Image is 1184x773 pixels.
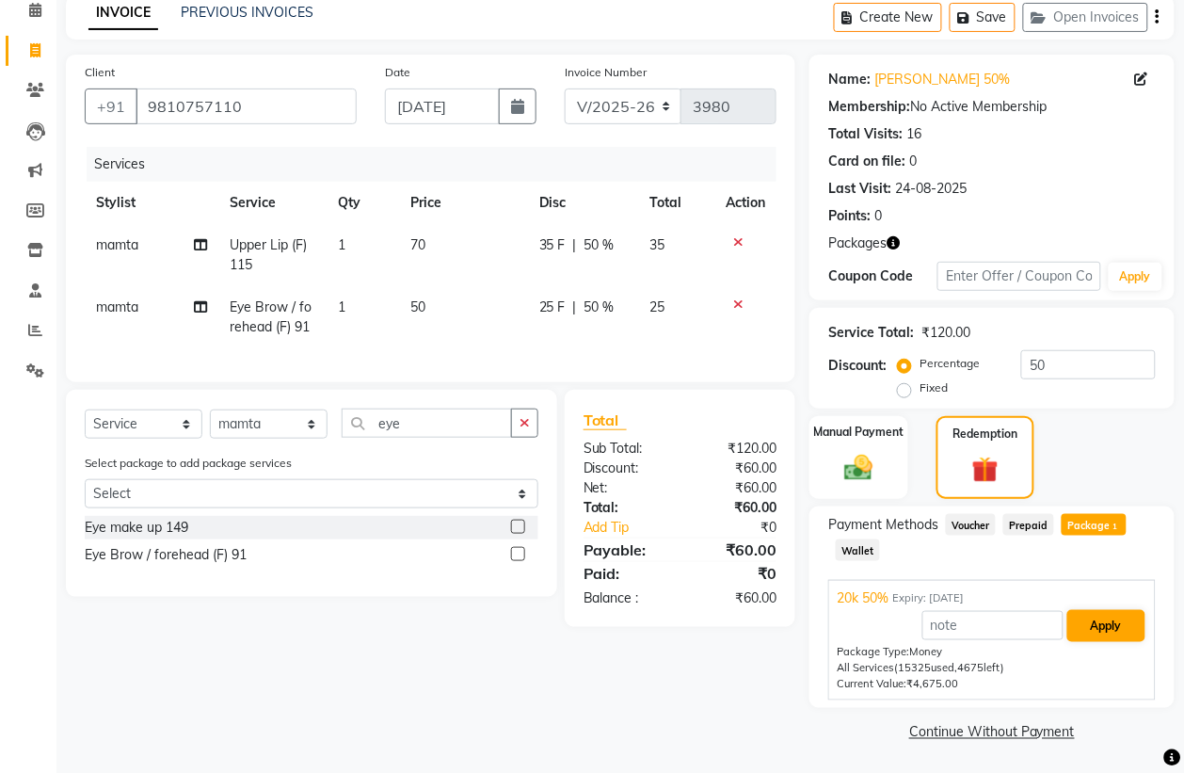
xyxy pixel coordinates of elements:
label: Date [385,64,410,81]
button: Apply [1067,610,1145,642]
div: 0 [874,206,882,226]
div: Points: [828,206,871,226]
button: Apply [1109,263,1162,291]
label: Redemption [952,426,1017,443]
div: Sub Total: [569,439,680,459]
div: Total: [569,498,680,518]
th: Service [218,182,328,224]
span: 35 F [539,235,566,255]
span: Eye Brow / forehead (F) 91 [230,298,312,335]
span: mamta [96,236,138,253]
div: Service Total: [828,323,914,343]
span: used, left) [894,661,1004,674]
span: (15325 [894,661,931,674]
div: 0 [909,152,917,171]
div: ₹60.00 [680,459,792,478]
label: Percentage [920,355,980,372]
div: ₹120.00 [680,439,792,459]
img: _cash.svg [836,452,881,484]
div: ₹0 [698,518,791,538]
span: 35 [649,236,664,253]
label: Fixed [920,379,948,396]
span: | [573,235,577,255]
th: Disc [528,182,638,224]
span: ₹4,675.00 [906,677,958,690]
span: 25 F [539,298,566,317]
a: [PERSON_NAME] 50% [874,70,1010,89]
div: Discount: [569,459,680,478]
div: Eye make up 149 [85,518,188,538]
span: 50 % [584,298,615,317]
span: 1 [339,298,346,315]
button: Save [950,3,1016,32]
a: Add Tip [569,518,698,538]
div: Net: [569,478,680,498]
th: Total [638,182,714,224]
button: Open Invoices [1023,3,1148,32]
div: Total Visits: [828,124,903,144]
input: note [922,611,1064,640]
div: Paid: [569,562,680,585]
span: | [573,298,577,317]
span: Package [1062,514,1127,536]
span: 50 [410,298,425,315]
span: Expiry: [DATE] [892,590,964,606]
span: mamta [96,298,138,315]
span: 25 [649,298,664,315]
div: ₹60.00 [680,588,792,608]
span: 1 [339,236,346,253]
label: Select package to add package services [85,455,292,472]
div: ₹60.00 [680,498,792,518]
th: Stylist [85,182,218,224]
div: 24-08-2025 [895,179,967,199]
div: Coupon Code [828,266,937,286]
span: 70 [410,236,425,253]
div: ₹60.00 [680,539,792,561]
input: Enter Offer / Coupon Code [937,262,1101,291]
div: Services [87,147,791,182]
div: Balance : [569,588,680,608]
a: Continue Without Payment [813,723,1171,743]
span: Payment Methods [828,515,938,535]
div: Payable: [569,539,680,561]
span: 20k 50% [837,588,888,608]
a: PREVIOUS INVOICES [181,4,313,21]
span: Package Type: [837,645,909,658]
div: No Active Membership [828,97,1156,117]
label: Manual Payment [814,424,904,441]
th: Qty [328,182,400,224]
div: ₹60.00 [680,478,792,498]
button: +91 [85,89,137,124]
span: Upper Lip (F) 115 [230,236,307,273]
span: 50 % [584,235,615,255]
div: Card on file: [828,152,905,171]
div: Eye Brow / forehead (F) 91 [85,545,247,565]
div: Name: [828,70,871,89]
div: ₹120.00 [921,323,970,343]
span: Voucher [946,514,996,536]
span: Total [584,411,627,430]
span: Prepaid [1003,514,1054,536]
span: Current Value: [837,677,906,690]
span: All Services [837,661,894,674]
button: Create New [834,3,942,32]
span: Wallet [836,539,880,561]
input: Search or Scan [342,409,512,438]
div: Membership: [828,97,910,117]
span: Money [909,645,942,658]
div: ₹0 [680,562,792,585]
div: 16 [906,124,921,144]
th: Action [714,182,776,224]
span: Packages [828,234,887,253]
span: 1 [1110,522,1120,533]
span: 4675 [957,661,984,674]
label: Invoice Number [565,64,647,81]
img: _gift.svg [964,454,1006,487]
label: Client [85,64,115,81]
div: Last Visit: [828,179,891,199]
input: Search by Name/Mobile/Email/Code [136,89,357,124]
th: Price [399,182,527,224]
div: Discount: [828,356,887,376]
